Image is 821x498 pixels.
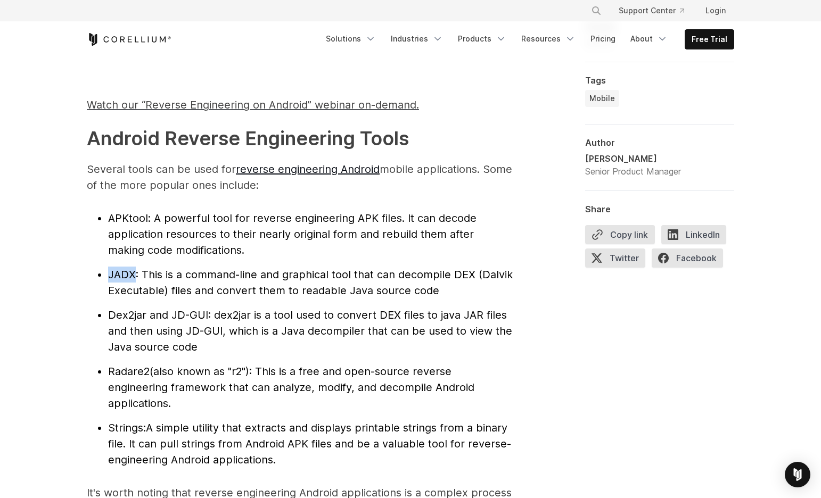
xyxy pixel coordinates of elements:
span: : A powerful tool for reverse engineering APK files. It can decode application resources to their... [108,212,477,256]
span: LinkedIn [661,225,726,244]
strong: Android Reverse Engineering Tools [87,127,409,150]
a: Pricing [584,29,622,48]
span: JADX [108,268,136,281]
a: Solutions [319,29,382,48]
a: Watch our “Reverse Engineering on Android” webinar on-demand. [87,103,419,110]
span: : This is a command-line and graphical tool that can decompile DEX (Dalvik Executable) files and ... [108,268,513,297]
div: Open Intercom Messenger [785,462,810,487]
a: Industries [384,29,449,48]
span: A simple utility that extracts and displays printable strings from a binary file. It can pull str... [108,421,511,466]
a: Products [451,29,513,48]
div: Tags [585,75,734,86]
a: Twitter [585,248,652,272]
span: Radare2 [108,365,150,378]
a: LinkedIn [661,225,733,248]
button: Copy link [585,225,655,244]
a: Support Center [610,1,693,20]
a: reverse engineering Android [236,163,380,176]
span: Mobile [589,93,615,104]
a: About [624,29,674,48]
span: Dex2jar and JD-GUI [108,309,208,321]
a: Login [697,1,734,20]
span: APKtool [108,212,148,225]
span: Twitter [585,248,645,268]
div: Author [585,137,734,148]
a: Corellium Home [87,33,171,46]
span: Strings: [108,421,146,434]
span: Facebook [652,248,723,268]
span: (also known as "r2"): This is a free and open-source reverse engineering framework that can analy... [108,365,474,410]
a: Facebook [652,248,729,272]
div: Senior Product Manager [585,165,681,178]
p: Several tools can be used for mobile applications. Some of the more popular ones include: [87,161,513,193]
a: Free Trial [685,30,734,49]
button: Search [587,1,606,20]
span: Watch our “Reverse Engineering on Android” webinar on-demand. [87,98,419,111]
div: Share [585,204,734,214]
div: [PERSON_NAME] [585,152,681,165]
span: : dex2jar is a tool used to convert DEX files to java JAR files and then using JD-GUI, which is a... [108,309,512,353]
a: Resources [515,29,582,48]
div: Navigation Menu [578,1,734,20]
a: Mobile [585,90,619,107]
div: Navigation Menu [319,29,734,49]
